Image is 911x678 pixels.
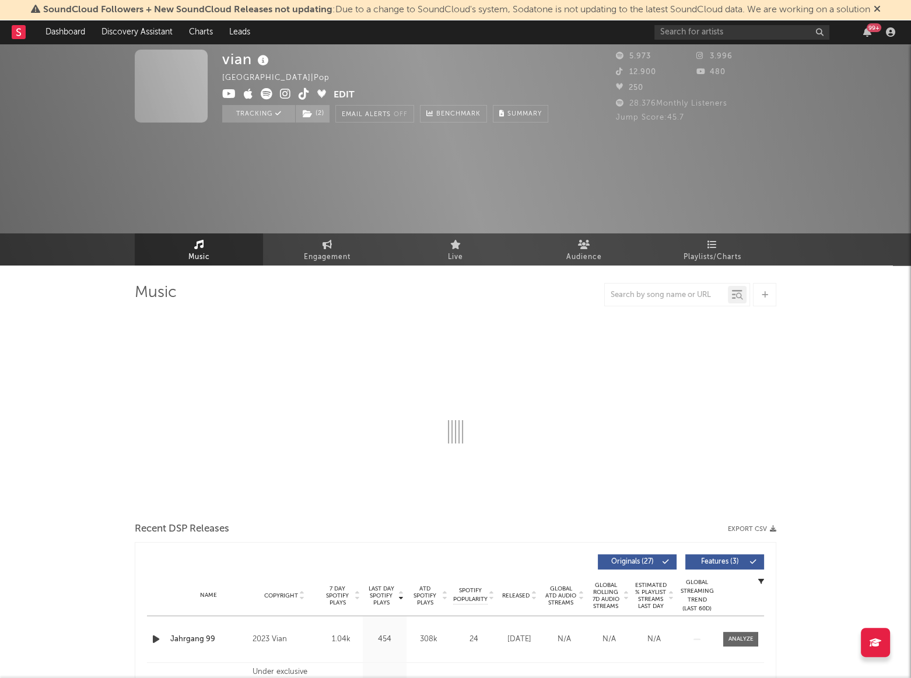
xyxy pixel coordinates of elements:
a: Discovery Assistant [93,20,181,44]
span: Playlists/Charts [684,250,741,264]
span: Dismiss [874,5,881,15]
div: 1.04k [322,634,360,645]
span: 3.996 [696,53,733,60]
span: Last Day Spotify Plays [366,585,397,606]
em: Off [394,111,408,118]
div: 24 [453,634,494,645]
a: Audience [520,233,648,265]
a: Live [391,233,520,265]
span: SoundCloud Followers + New SoundCloud Releases not updating [43,5,332,15]
span: Global ATD Audio Streams [545,585,577,606]
a: Playlists/Charts [648,233,776,265]
button: (2) [296,105,330,123]
button: Features(3) [685,554,764,569]
a: Benchmark [420,105,487,123]
input: Search for artists [654,25,829,40]
span: Spotify Popularity [453,586,488,604]
span: Jump Score: 45.7 [616,114,684,121]
button: Export CSV [728,526,776,533]
div: N/A [635,634,674,645]
span: 7 Day Spotify Plays [322,585,353,606]
span: ( 2 ) [295,105,330,123]
span: Benchmark [436,107,481,121]
input: Search by song name or URL [605,291,728,300]
span: ATD Spotify Plays [409,585,440,606]
button: 99+ [863,27,871,37]
div: Global Streaming Trend (Last 60D) [679,578,714,613]
span: Audience [566,250,602,264]
a: Jahrgang 99 [170,634,247,645]
a: Music [135,233,263,265]
div: Name [170,591,247,600]
span: Features ( 3 ) [693,558,747,565]
div: 99 + [867,23,881,32]
span: Live [448,250,463,264]
div: vian [222,50,272,69]
button: Summary [493,105,548,123]
div: N/A [590,634,629,645]
span: Estimated % Playlist Streams Last Day [635,582,667,610]
span: 28.376 Monthly Listeners [616,100,727,107]
span: 250 [616,84,643,92]
a: Dashboard [37,20,93,44]
span: Summary [507,111,542,117]
span: Recent DSP Releases [135,522,229,536]
a: Engagement [263,233,391,265]
button: Email AlertsOff [335,105,414,123]
span: Copyright [264,592,297,599]
span: Originals ( 27 ) [605,558,659,565]
div: 454 [366,634,404,645]
span: Global Rolling 7D Audio Streams [590,582,622,610]
a: Leads [221,20,258,44]
a: Charts [181,20,221,44]
div: [GEOGRAPHIC_DATA] | Pop [222,71,343,85]
span: Engagement [304,250,351,264]
div: N/A [545,634,584,645]
button: Originals(27) [598,554,677,569]
span: 480 [696,68,726,76]
span: : Due to a change to SoundCloud's system, Sodatone is not updating to the latest SoundCloud data.... [43,5,870,15]
div: [DATE] [500,634,539,645]
button: Tracking [222,105,295,123]
span: 12.900 [616,68,656,76]
span: Music [188,250,210,264]
div: 308k [409,634,447,645]
button: Edit [334,88,355,103]
span: 5.973 [616,53,651,60]
span: Released [502,592,530,599]
div: 2023 Vian [253,632,316,646]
